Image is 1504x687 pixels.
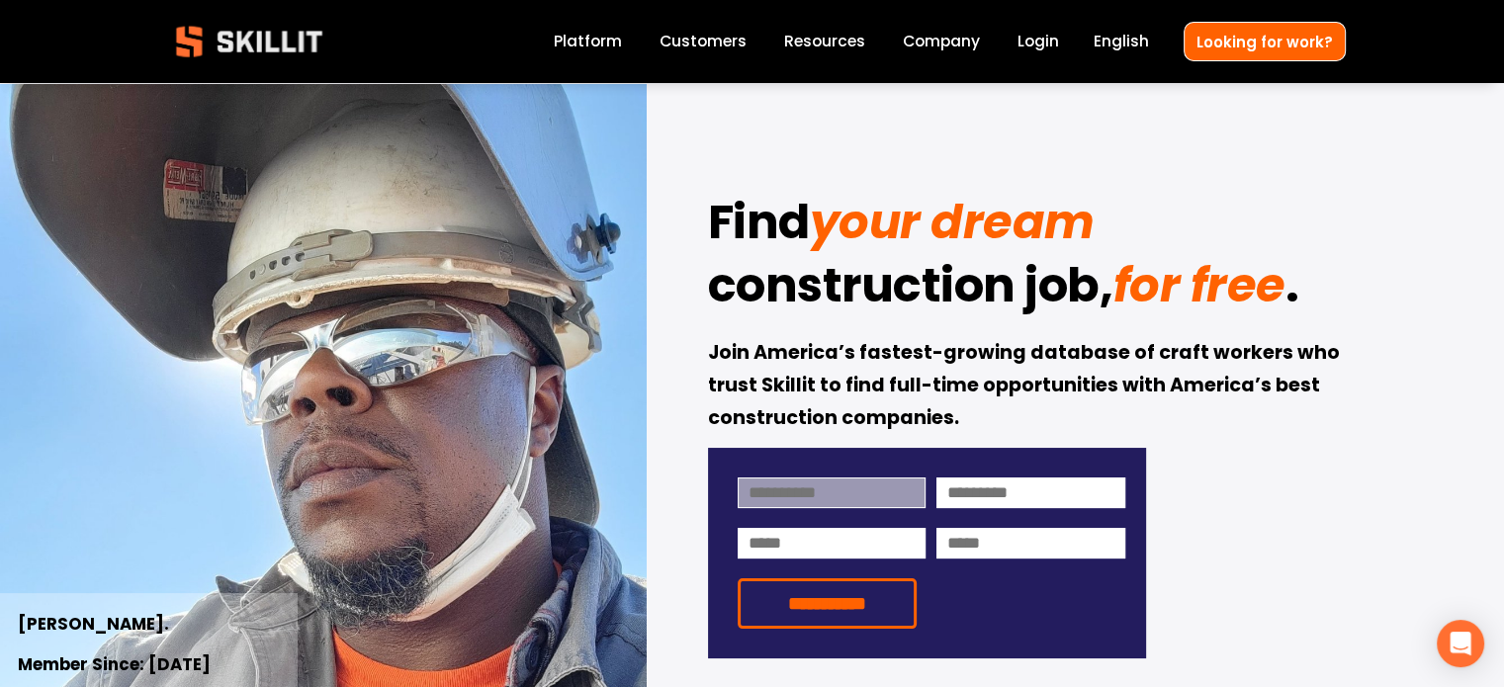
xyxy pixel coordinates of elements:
[810,189,1095,255] em: your dream
[1094,29,1149,55] div: language picker
[784,29,865,55] a: folder dropdown
[1017,29,1059,55] a: Login
[660,29,747,55] a: Customers
[18,651,211,680] strong: Member Since: [DATE]
[903,29,980,55] a: Company
[784,30,865,52] span: Resources
[708,186,810,267] strong: Find
[708,249,1113,330] strong: construction job,
[1285,249,1299,330] strong: .
[159,12,339,71] img: Skillit
[708,338,1344,435] strong: Join America’s fastest-growing database of craft workers who trust Skillit to find full-time oppo...
[1184,22,1346,60] a: Looking for work?
[1094,30,1149,52] span: English
[18,611,169,640] strong: [PERSON_NAME].
[554,29,622,55] a: Platform
[1112,252,1284,318] em: for free
[1437,620,1484,667] div: Open Intercom Messenger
